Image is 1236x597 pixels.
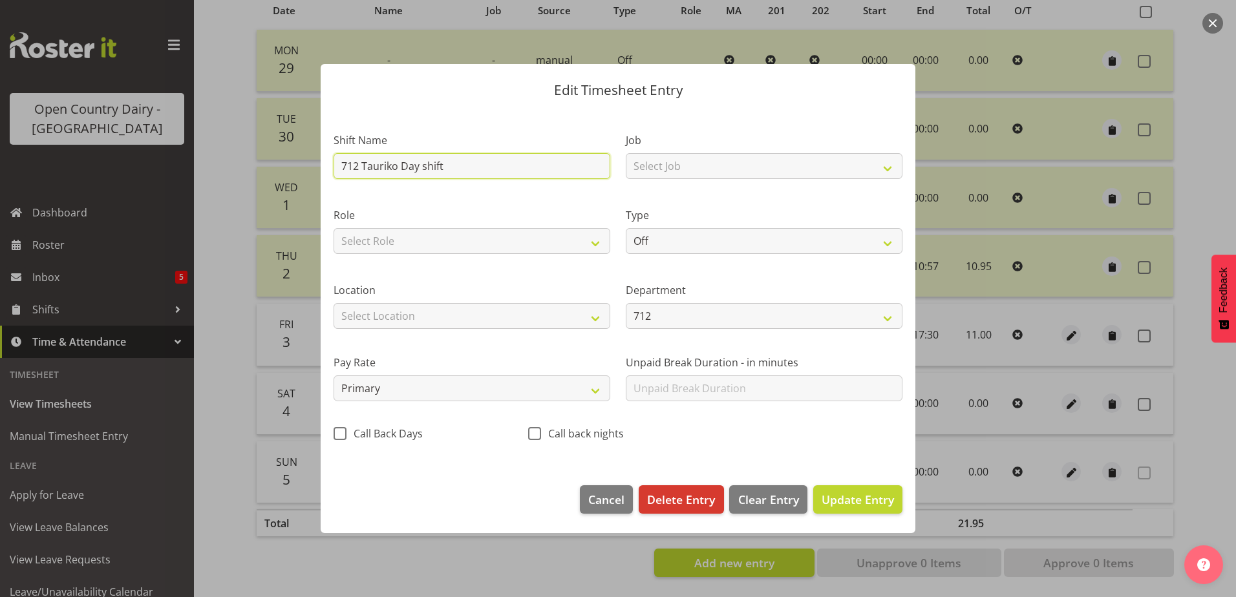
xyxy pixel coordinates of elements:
[639,485,723,514] button: Delete Entry
[580,485,633,514] button: Cancel
[738,491,799,508] span: Clear Entry
[334,153,610,179] input: Shift Name
[334,83,902,97] p: Edit Timesheet Entry
[626,207,902,223] label: Type
[626,132,902,148] label: Job
[626,375,902,401] input: Unpaid Break Duration
[588,491,624,508] span: Cancel
[822,492,894,507] span: Update Entry
[1211,255,1236,342] button: Feedback - Show survey
[334,207,610,223] label: Role
[334,132,610,148] label: Shift Name
[626,282,902,298] label: Department
[813,485,902,514] button: Update Entry
[334,355,610,370] label: Pay Rate
[1197,558,1210,571] img: help-xxl-2.png
[626,355,902,370] label: Unpaid Break Duration - in minutes
[346,427,423,440] span: Call Back Days
[541,427,624,440] span: Call back nights
[1218,267,1230,313] span: Feedback
[647,491,715,508] span: Delete Entry
[334,282,610,298] label: Location
[729,485,807,514] button: Clear Entry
